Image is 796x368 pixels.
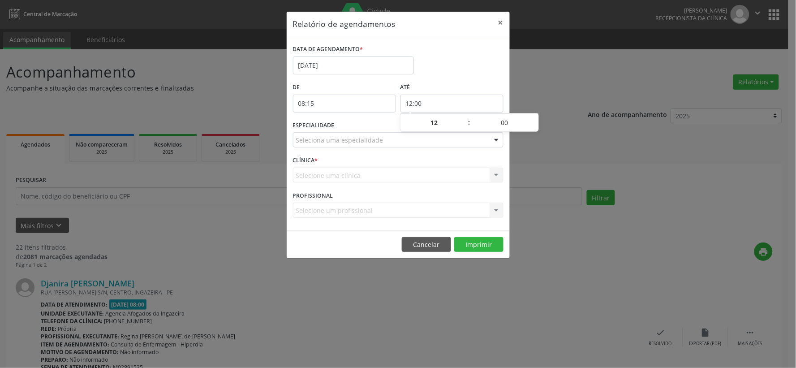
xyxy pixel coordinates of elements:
[293,56,414,74] input: Selecione uma data ou intervalo
[402,237,451,252] button: Cancelar
[293,154,318,168] label: CLÍNICA
[454,237,503,252] button: Imprimir
[293,189,333,203] label: PROFISSIONAL
[293,18,396,30] h5: Relatório de agendamentos
[471,114,538,132] input: Minute
[296,135,383,145] span: Seleciona uma especialidade
[468,113,471,131] span: :
[400,95,503,113] input: Selecione o horário final
[293,43,363,56] label: DATA DE AGENDAMENTO
[492,12,510,34] button: Close
[293,119,335,133] label: ESPECIALIDADE
[400,81,503,95] label: ATÉ
[293,81,396,95] label: De
[293,95,396,113] input: Selecione o horário inicial
[400,114,468,132] input: Hour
